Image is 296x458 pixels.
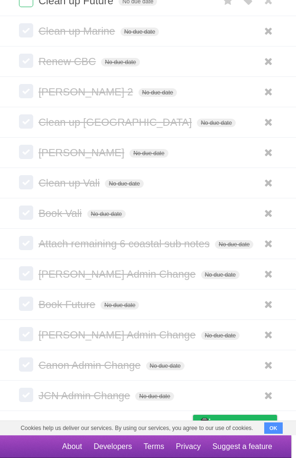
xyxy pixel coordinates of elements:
span: Book Vali [38,207,84,219]
span: [PERSON_NAME] Admin Change [38,268,198,280]
span: Clean up Marine [38,25,117,37]
span: Attach remaining 6 coastal sub notes [38,238,212,250]
span: No due date [87,210,126,218]
a: Buy me a coffee [193,415,277,432]
label: Done [19,206,33,220]
span: Cookies help us deliver our services. By using our services, you agree to our use of cookies. [11,421,262,435]
label: Done [19,23,33,37]
button: OK [264,422,283,434]
span: Buy me a coffee [213,415,272,432]
span: No due date [197,119,235,127]
span: No due date [101,301,139,309]
span: Clean up [GEOGRAPHIC_DATA] [38,116,194,128]
a: Suggest a feature [213,438,272,456]
span: [PERSON_NAME] Admin Change [38,329,198,341]
label: Done [19,114,33,129]
label: Done [19,266,33,280]
span: Canon Admin Change [38,359,143,371]
span: [PERSON_NAME] 2 [38,86,135,98]
span: [PERSON_NAME] [38,147,127,159]
span: Book Future [38,299,98,310]
span: No due date [120,28,159,36]
span: No due date [146,362,185,370]
label: Done [19,297,33,311]
label: Done [19,145,33,159]
label: Done [19,54,33,68]
img: Buy me a coffee [198,415,211,431]
a: Terms [144,438,165,456]
label: Done [19,327,33,341]
label: Done [19,236,33,250]
span: JCN Admin Change [38,390,132,402]
span: No due date [139,88,177,97]
span: No due date [129,149,168,158]
span: No due date [201,331,240,340]
span: No due date [105,179,143,188]
label: Done [19,388,33,402]
label: Done [19,84,33,98]
span: No due date [215,240,253,249]
span: Renew CBC [38,56,98,67]
span: No due date [201,271,240,279]
label: Done [19,175,33,189]
label: Done [19,357,33,372]
span: No due date [101,58,139,66]
a: About [62,438,82,456]
a: Privacy [176,438,201,456]
span: No due date [135,392,174,401]
a: Developers [93,438,132,456]
span: Clean up Vali [38,177,102,189]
